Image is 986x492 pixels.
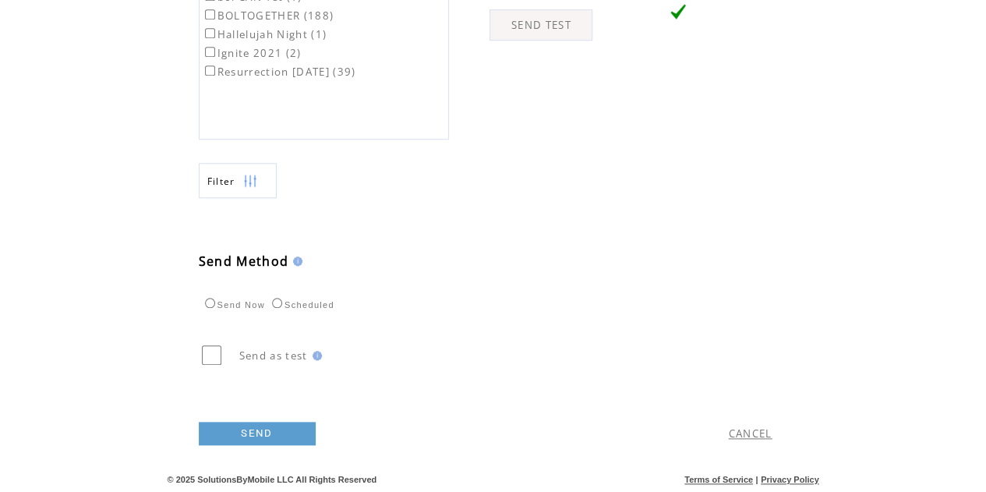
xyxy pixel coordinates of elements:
label: BOLTOGETHER (188) [202,9,334,23]
img: help.gif [308,351,322,360]
label: Resurrection [DATE] (39) [202,65,356,79]
a: Privacy Policy [761,475,819,484]
img: filters.png [243,164,257,199]
span: Show filters [207,175,235,188]
input: Scheduled [272,298,282,308]
img: help.gif [288,257,302,266]
img: vLarge.png [670,4,686,19]
span: | [755,475,758,484]
input: Ignite 2021 (2) [205,47,215,57]
input: BOLTOGETHER (188) [205,9,215,19]
span: Send as test [239,349,308,363]
input: Hallelujah Night (1) [205,28,215,38]
a: Terms of Service [684,475,753,484]
a: SEND [199,422,316,445]
span: © 2025 SolutionsByMobile LLC All Rights Reserved [168,475,377,484]
label: Hallelujah Night (1) [202,27,327,41]
label: Scheduled [268,300,334,310]
label: Ignite 2021 (2) [202,46,302,60]
input: Send Now [205,298,215,308]
label: Send Now [201,300,265,310]
a: SEND TEST [489,9,592,41]
a: CANCEL [729,427,772,441]
a: Filter [199,163,277,198]
span: Send Method [199,253,289,270]
input: Resurrection [DATE] (39) [205,65,215,76]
